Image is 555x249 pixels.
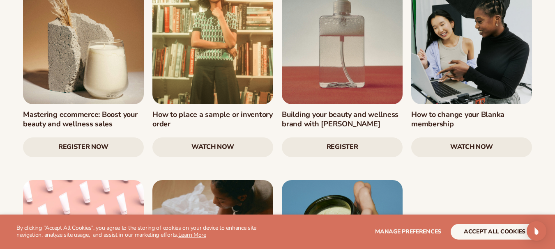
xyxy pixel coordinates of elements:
h3: How to place a sample or inventory order [152,110,273,129]
span: Manage preferences [375,228,441,235]
button: accept all cookies [451,224,539,240]
a: watch now [152,137,273,157]
div: Open Intercom Messenger [527,221,546,241]
h3: How to change your Blanka membership [411,110,532,129]
a: Register [282,137,403,157]
a: Register Now [23,137,144,157]
button: Manage preferences [375,224,441,240]
a: Learn More [178,231,206,239]
h3: Building your beauty and wellness brand with [PERSON_NAME] [282,110,403,129]
a: watch now [411,137,532,157]
h3: Mastering ecommerce: Boost your beauty and wellness sales [23,110,144,129]
p: By clicking "Accept All Cookies", you agree to the storing of cookies on your device to enhance s... [16,225,274,239]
